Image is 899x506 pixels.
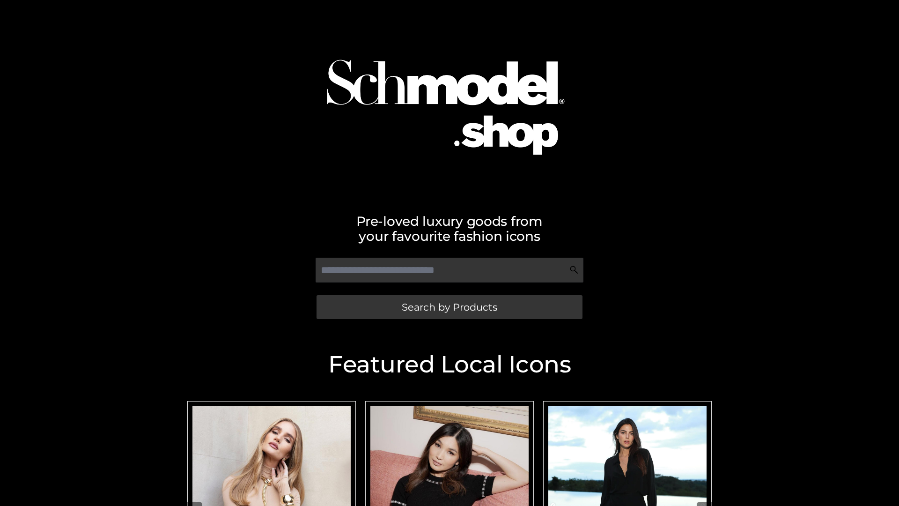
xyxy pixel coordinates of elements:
h2: Pre-loved luxury goods from your favourite fashion icons [183,214,716,244]
a: Search by Products [317,295,582,319]
span: Search by Products [402,302,497,312]
h2: Featured Local Icons​ [183,353,716,376]
img: Search Icon [569,265,579,275]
